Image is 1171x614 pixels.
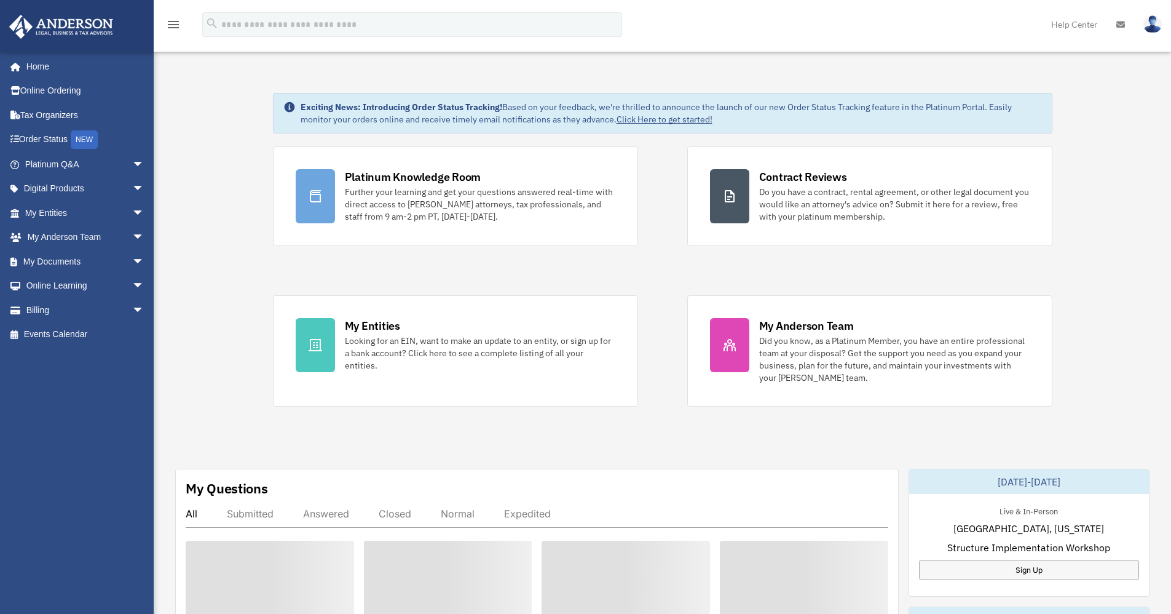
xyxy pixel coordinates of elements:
div: Based on your feedback, we're thrilled to announce the launch of our new Order Status Tracking fe... [301,101,1042,126]
a: Sign Up [919,560,1139,580]
div: Expedited [504,508,551,520]
div: [DATE]-[DATE] [909,469,1149,494]
div: Answered [303,508,349,520]
div: My Questions [186,479,268,498]
a: My Documentsarrow_drop_down [9,249,163,274]
i: menu [166,17,181,32]
div: Normal [441,508,475,520]
strong: Exciting News: Introducing Order Status Tracking! [301,102,502,113]
div: Contract Reviews [759,169,847,185]
a: Online Ordering [9,79,163,103]
div: Closed [379,508,411,520]
a: My Anderson Team Did you know, as a Platinum Member, you have an entire professional team at your... [687,295,1052,407]
a: Home [9,54,157,79]
div: Do you have a contract, rental agreement, or other legal document you would like an attorney's ad... [759,186,1030,223]
img: Anderson Advisors Platinum Portal [6,15,117,39]
span: arrow_drop_down [132,225,157,250]
a: Online Learningarrow_drop_down [9,274,163,298]
i: search [205,17,219,30]
div: All [186,508,197,520]
a: Digital Productsarrow_drop_down [9,177,163,201]
div: NEW [71,130,98,149]
span: arrow_drop_down [132,274,157,299]
div: My Entities [345,318,400,333]
a: Events Calendar [9,322,163,347]
div: Looking for an EIN, want to make an update to an entity, or sign up for a bank account? Click her... [345,335,615,372]
div: Submitted [227,508,274,520]
img: User Pic [1143,15,1162,33]
span: arrow_drop_down [132,298,157,323]
a: My Entitiesarrow_drop_down [9,201,163,225]
span: arrow_drop_down [132,177,157,202]
span: arrow_drop_down [132,152,157,177]
div: Platinum Knowledge Room [345,169,481,185]
a: Contract Reviews Do you have a contract, rental agreement, or other legal document you would like... [687,146,1052,246]
a: Order StatusNEW [9,127,163,153]
a: Platinum Q&Aarrow_drop_down [9,152,163,177]
span: [GEOGRAPHIC_DATA], [US_STATE] [953,521,1104,536]
a: Billingarrow_drop_down [9,298,163,322]
span: Structure Implementation Workshop [947,540,1110,555]
a: My Anderson Teamarrow_drop_down [9,225,163,250]
a: Click Here to get started! [617,114,712,125]
div: My Anderson Team [759,318,854,333]
a: menu [166,22,181,32]
div: Live & In-Person [990,504,1068,517]
div: Did you know, as a Platinum Member, you have an entire professional team at your disposal? Get th... [759,335,1030,384]
span: arrow_drop_down [132,201,157,226]
a: My Entities Looking for an EIN, want to make an update to an entity, or sign up for a bank accoun... [273,295,638,407]
span: arrow_drop_down [132,249,157,274]
a: Tax Organizers [9,103,163,127]
a: Platinum Knowledge Room Further your learning and get your questions answered real-time with dire... [273,146,638,246]
div: Further your learning and get your questions answered real-time with direct access to [PERSON_NAM... [345,186,615,223]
